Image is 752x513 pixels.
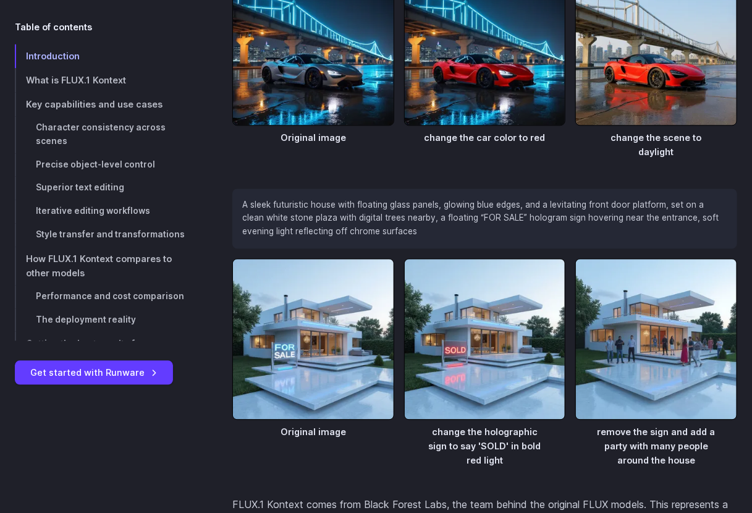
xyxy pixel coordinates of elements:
[26,338,153,363] span: Getting the best results from instruction-based editing
[36,122,166,146] span: Character consistency across scenes
[15,247,193,285] a: How FLUX.1 Kontext compares to other models
[15,20,92,34] span: Table of contents
[232,420,394,439] figcaption: Original image
[15,153,193,177] a: Precise object-level control
[575,258,737,420] img: Modern white house with large glass windows during a social gathering, with people mingling on th...
[232,125,394,145] figcaption: Original image
[232,258,394,420] img: Contemporary two-story house with neon 'FOR SALE' sign on the front lawn, viewed at sunset with w...
[36,229,185,239] span: Style transfer and transformations
[404,420,566,467] figcaption: change the holographic sign to say 'SOLD' in bold red light
[15,223,193,247] a: Style transfer and transformations
[26,75,126,85] span: What is FLUX.1 Kontext
[36,315,136,324] span: The deployment reality
[242,198,727,239] p: A sleek futuristic house with floating glass panels, glowing blue edges, and a levitating front d...
[15,200,193,223] a: Iterative editing workflows
[15,68,193,92] a: What is FLUX.1 Kontext
[36,291,184,301] span: Performance and cost comparison
[15,44,193,68] a: Introduction
[15,176,193,200] a: Superior text editing
[26,253,172,278] span: How FLUX.1 Kontext compares to other models
[15,285,193,308] a: Performance and cost comparison
[36,159,155,169] span: Precise object-level control
[15,360,173,384] a: Get started with Runware
[404,258,566,420] img: Same modern house with a neon 'SOLD' sign in front, indicating the property has been purchased, d...
[575,420,737,467] figcaption: remove the sign and add a party with many people around the house
[15,92,193,116] a: Key capabilities and use cases
[36,206,150,216] span: Iterative editing workflows
[575,125,737,159] figcaption: change the scene to daylight
[404,125,566,145] figcaption: change the car color to red
[15,331,193,370] a: Getting the best results from instruction-based editing
[26,99,163,109] span: Key capabilities and use cases
[15,116,193,153] a: Character consistency across scenes
[15,308,193,332] a: The deployment reality
[26,51,80,61] span: Introduction
[36,182,124,192] span: Superior text editing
